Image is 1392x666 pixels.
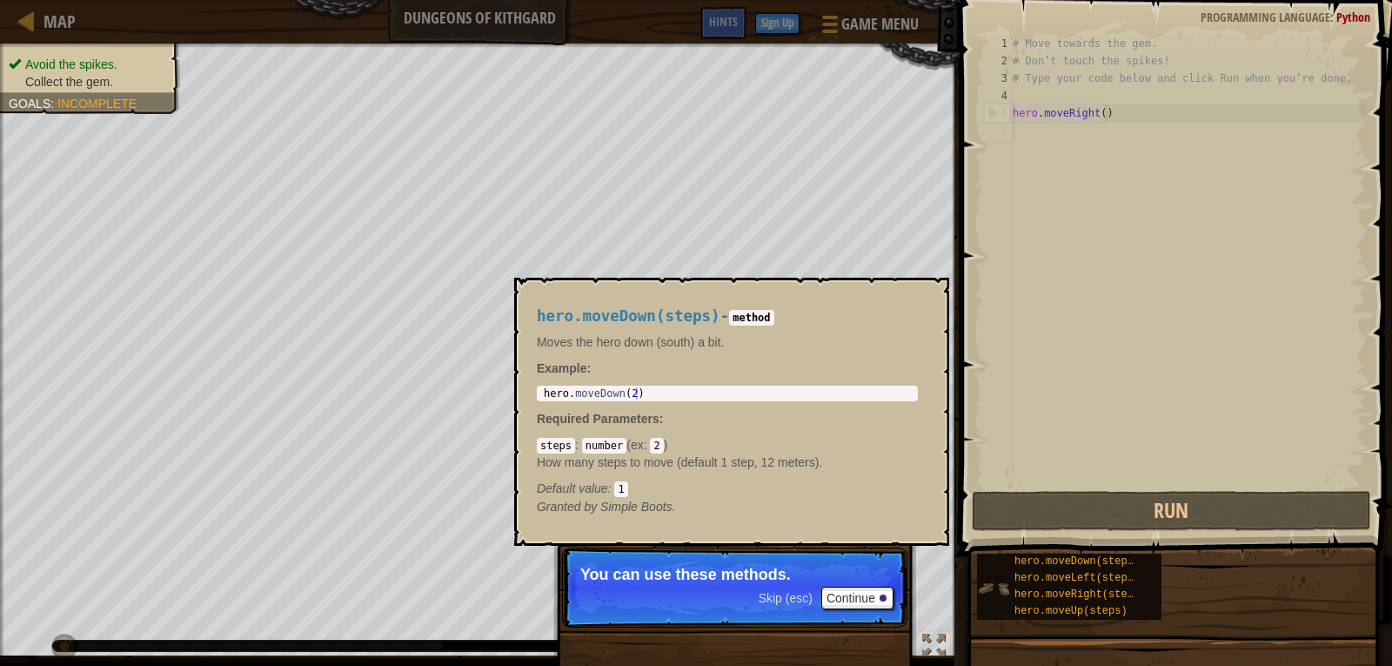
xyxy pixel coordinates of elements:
span: hero.moveDown(steps) [537,307,720,325]
span: Required Parameters [537,412,659,426]
span: Example [537,361,587,375]
strong: : [537,361,591,375]
em: Simple Boots. [537,500,676,514]
span: : [575,438,582,452]
h4: - [537,308,918,325]
code: 2 [650,438,663,454]
code: number [582,438,626,454]
span: Granted by [537,500,600,514]
span: Default value [537,481,608,495]
code: method [729,310,773,326]
code: 1 [614,481,627,497]
p: Moves the hero down (south) a bit. [537,333,918,351]
span: : [659,412,664,426]
div: ( ) [537,436,918,497]
span: : [644,438,651,452]
code: steps [537,438,575,454]
p: How many steps to move (default 1 step, 12 meters). [537,454,918,471]
span: : [608,481,615,495]
span: ex [631,438,644,452]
